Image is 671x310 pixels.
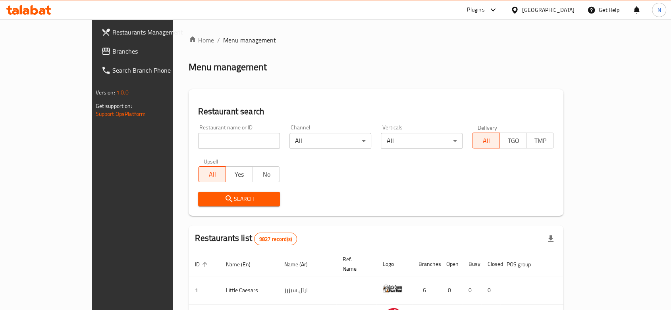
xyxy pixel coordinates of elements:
[478,125,497,130] label: Delivery
[376,252,412,276] th: Logo
[526,133,554,148] button: TMP
[189,61,267,73] h2: Menu management
[112,65,197,75] span: Search Branch Phone
[467,5,484,15] div: Plugins
[96,109,146,119] a: Support.OpsPlatform
[278,276,336,304] td: ليتل سيزرز
[255,235,297,243] span: 9827 record(s)
[507,260,541,269] span: POS group
[254,233,297,245] div: Total records count
[95,23,204,42] a: Restaurants Management
[343,254,367,273] span: Ref. Name
[284,260,318,269] span: Name (Ar)
[541,229,560,248] div: Export file
[289,133,371,149] div: All
[217,35,220,45] li: /
[195,232,297,245] h2: Restaurants list
[256,169,277,180] span: No
[198,106,554,117] h2: Restaurant search
[412,252,440,276] th: Branches
[95,42,204,61] a: Branches
[383,279,403,298] img: Little Caesars
[202,169,222,180] span: All
[481,252,500,276] th: Closed
[95,61,204,80] a: Search Branch Phone
[204,194,274,204] span: Search
[189,276,220,304] td: 1
[226,260,261,269] span: Name (En)
[522,6,575,14] div: [GEOGRAPHIC_DATA]
[226,166,253,182] button: Yes
[229,169,250,180] span: Yes
[462,276,481,304] td: 0
[462,252,481,276] th: Busy
[223,35,276,45] span: Menu management
[96,87,115,98] span: Version:
[381,133,463,149] div: All
[198,133,280,149] input: Search for restaurant name or ID..
[198,192,280,206] button: Search
[657,6,661,14] span: N
[195,260,210,269] span: ID
[472,133,499,148] button: All
[204,158,218,164] label: Upsell
[440,276,462,304] td: 0
[530,135,551,146] span: TMP
[198,166,226,182] button: All
[112,27,197,37] span: Restaurants Management
[499,133,527,148] button: TGO
[503,135,524,146] span: TGO
[253,166,280,182] button: No
[112,46,197,56] span: Branches
[96,101,132,111] span: Get support on:
[440,252,462,276] th: Open
[220,276,278,304] td: Little Caesars
[412,276,440,304] td: 6
[116,87,129,98] span: 1.0.0
[476,135,496,146] span: All
[189,35,563,45] nav: breadcrumb
[481,276,500,304] td: 0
